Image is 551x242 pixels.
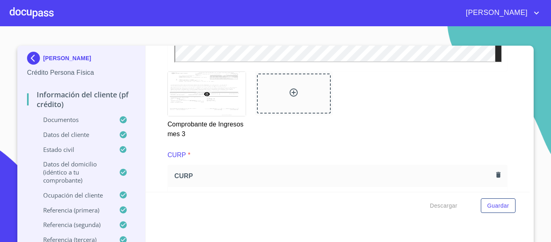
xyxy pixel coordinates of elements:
p: Referencia (primera) [27,206,119,214]
p: Datos del domicilio (idéntico a tu comprobante) [27,160,119,184]
span: Descargar [430,201,457,211]
img: Docupass spot blue [27,52,43,65]
p: Comprobante de Ingresos mes 3 [167,116,245,139]
button: Guardar [481,198,516,213]
button: account of current user [460,6,541,19]
p: Crédito Persona Física [27,68,136,78]
p: Datos del cliente [27,130,119,139]
p: Ocupación del Cliente [27,191,119,199]
span: CURP [174,172,493,180]
p: [PERSON_NAME] [43,55,91,61]
div: [PERSON_NAME] [27,52,136,68]
p: Estado Civil [27,145,119,154]
p: Documentos [27,116,119,124]
span: [PERSON_NAME] [460,6,532,19]
p: Información del cliente (PF crédito) [27,90,136,109]
button: Descargar [427,198,461,213]
span: Guardar [487,201,509,211]
p: Referencia (segunda) [27,221,119,229]
p: CURP [167,150,186,160]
